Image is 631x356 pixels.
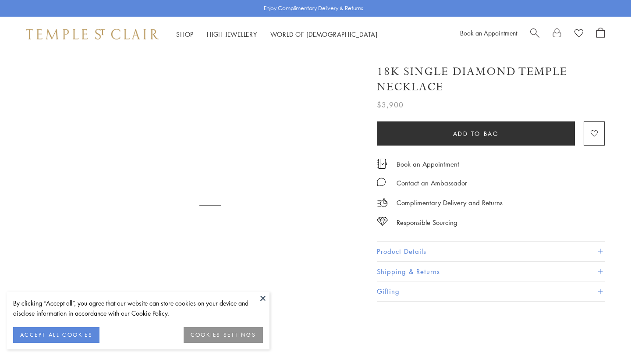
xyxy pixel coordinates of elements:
p: Enjoy Complimentary Delivery & Returns [264,4,363,13]
p: Complimentary Delivery and Returns [397,197,503,208]
nav: Main navigation [176,29,378,40]
button: Product Details [377,242,605,261]
img: icon_delivery.svg [377,197,388,208]
button: ACCEPT ALL COOKIES [13,327,99,343]
h1: 18K Single Diamond Temple Necklace [377,64,605,95]
img: icon_sourcing.svg [377,217,388,226]
img: MessageIcon-01_2.svg [377,178,386,186]
a: View Wishlist [574,28,583,41]
button: COOKIES SETTINGS [184,327,263,343]
span: Add to bag [453,129,499,139]
a: Book an Appointment [397,159,459,169]
img: Temple St. Clair [26,29,159,39]
div: Contact an Ambassador [397,178,467,189]
a: Book an Appointment [460,28,517,37]
a: Open Shopping Bag [596,28,605,41]
img: icon_appointment.svg [377,159,387,169]
a: High JewelleryHigh Jewellery [207,30,257,39]
button: Add to bag [377,121,575,146]
a: ShopShop [176,30,194,39]
button: Gifting [377,281,605,301]
div: By clicking “Accept all”, you agree that our website can store cookies on your device and disclos... [13,298,263,318]
a: World of [DEMOGRAPHIC_DATA]World of [DEMOGRAPHIC_DATA] [270,30,378,39]
a: Search [530,28,539,41]
button: Shipping & Returns [377,262,605,281]
div: Responsible Sourcing [397,217,457,228]
span: $3,900 [377,99,404,110]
